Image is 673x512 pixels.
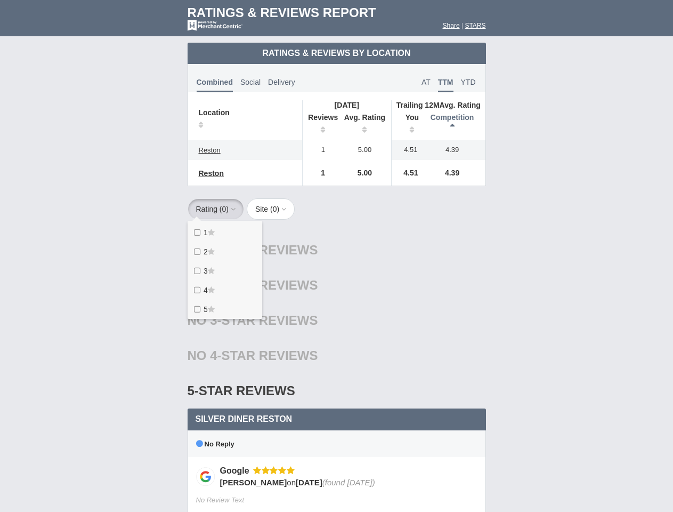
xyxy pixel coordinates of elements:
th: You: activate to sort column ascending [392,110,425,140]
span: 2 [204,247,208,256]
span: 5 [204,305,208,314]
th: Avg. Rating [392,100,485,110]
div: No 4-Star Reviews [188,338,486,373]
th: [DATE] [302,100,391,110]
div: No 2-Star Reviews [188,268,486,303]
a: Share [443,22,460,29]
td: 4.39 [425,140,485,160]
th: Location: activate to sort column ascending [188,100,303,140]
th: Reviews: activate to sort column ascending [302,110,338,140]
img: mc-powered-by-logo-white-103.png [188,20,242,31]
td: Ratings & Reviews by Location [188,43,486,64]
span: No Reply [196,440,234,448]
a: STARS [465,22,485,29]
td: 4.51 [392,140,425,160]
span: (found [DATE]) [322,478,375,487]
a: Reston [193,167,229,180]
td: 4.39 [425,160,485,186]
td: 1 [302,140,338,160]
span: YTD [461,78,476,86]
span: 4 [204,286,208,294]
span: Combined [197,78,233,92]
span: 3 [204,267,208,275]
span: TTM [438,78,453,92]
span: Reston [199,146,221,154]
span: [PERSON_NAME] [220,478,287,487]
a: Reston [193,144,226,157]
span: 0 [273,205,277,213]
span: | [461,22,463,29]
span: No Review Text [196,496,245,504]
img: Google [196,467,215,486]
span: Delivery [268,78,295,86]
span: Reston [199,169,224,178]
span: 0 [222,205,226,213]
td: 5.00 [338,140,392,160]
span: Social [240,78,261,86]
td: 4.51 [392,160,425,186]
span: 1 [204,228,208,237]
div: No 3-Star Reviews [188,303,486,338]
button: Site (0) [247,198,295,220]
td: 1 [302,160,338,186]
div: Google [220,465,253,476]
div: on [220,477,471,488]
th: Avg. Rating: activate to sort column ascending [338,110,392,140]
div: 5-Star Reviews [188,373,486,409]
span: Trailing 12M [396,101,440,109]
span: Silver Diner Reston [196,414,293,423]
div: No 1-Star Reviews [188,233,486,268]
span: AT [421,78,431,86]
span: [DATE] [296,478,322,487]
th: Competition : activate to sort column descending [425,110,485,140]
td: 5.00 [338,160,392,186]
button: Rating (0) [188,198,245,220]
